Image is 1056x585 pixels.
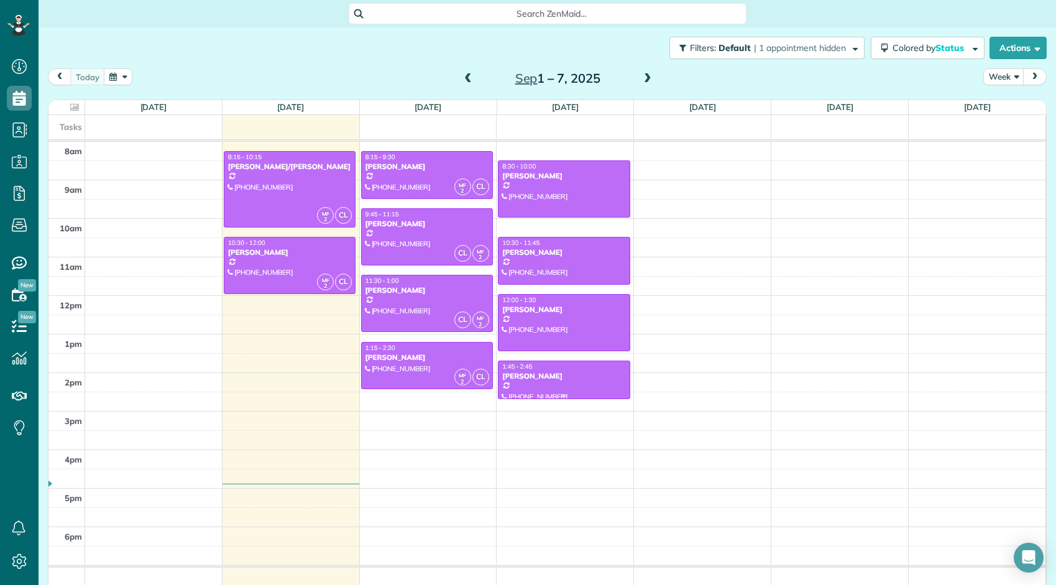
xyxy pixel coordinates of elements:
[365,219,489,228] div: [PERSON_NAME]
[60,223,82,233] span: 10am
[502,296,536,304] span: 12:00 - 1:30
[459,182,466,188] span: MF
[477,315,484,321] span: MF
[893,42,968,53] span: Colored by
[65,493,82,503] span: 5pm
[70,68,105,85] button: today
[365,344,395,352] span: 1:15 - 2:30
[552,102,579,112] a: [DATE]
[502,362,532,371] span: 1:45 - 2:45
[989,37,1047,59] button: Actions
[983,68,1024,85] button: Week
[140,102,167,112] a: [DATE]
[65,339,82,349] span: 1pm
[318,280,333,292] small: 2
[60,262,82,272] span: 11am
[515,70,538,86] span: Sep
[365,353,489,362] div: [PERSON_NAME]
[472,178,489,195] span: CL
[827,102,853,112] a: [DATE]
[472,369,489,385] span: CL
[65,185,82,195] span: 9am
[502,239,539,247] span: 10:30 - 11:45
[228,239,265,247] span: 10:30 - 12:00
[277,102,304,112] a: [DATE]
[502,372,626,380] div: [PERSON_NAME]
[502,248,626,257] div: [PERSON_NAME]
[473,252,489,264] small: 2
[65,377,82,387] span: 2pm
[459,372,466,379] span: MF
[964,102,991,112] a: [DATE]
[65,532,82,541] span: 6pm
[473,319,489,331] small: 2
[365,162,489,171] div: [PERSON_NAME]
[365,277,399,285] span: 11:30 - 1:00
[477,248,484,255] span: MF
[502,172,626,180] div: [PERSON_NAME]
[60,300,82,310] span: 12pm
[669,37,865,59] button: Filters: Default | 1 appointment hidden
[18,311,36,323] span: New
[415,102,441,112] a: [DATE]
[18,279,36,292] span: New
[228,153,262,161] span: 8:15 - 10:15
[502,305,626,314] div: [PERSON_NAME]
[227,248,352,257] div: [PERSON_NAME]
[1014,543,1044,573] div: Open Intercom Messenger
[935,42,966,53] span: Status
[454,311,471,328] span: CL
[65,454,82,464] span: 4pm
[663,37,865,59] a: Filters: Default | 1 appointment hidden
[365,153,395,161] span: 8:15 - 9:30
[690,42,716,53] span: Filters:
[365,210,399,218] span: 9:45 - 11:15
[871,37,985,59] button: Colored byStatus
[480,71,635,85] h2: 1 – 7, 2025
[502,162,536,170] span: 8:30 - 10:00
[335,207,352,224] span: CL
[1023,68,1047,85] button: next
[719,42,751,53] span: Default
[318,214,333,226] small: 2
[322,277,329,283] span: MF
[60,122,82,132] span: Tasks
[65,146,82,156] span: 8am
[365,286,489,295] div: [PERSON_NAME]
[455,376,471,388] small: 2
[48,68,71,85] button: prev
[335,274,352,290] span: CL
[322,210,329,217] span: MF
[454,245,471,262] span: CL
[754,42,846,53] span: | 1 appointment hidden
[689,102,716,112] a: [DATE]
[227,162,352,171] div: [PERSON_NAME]/[PERSON_NAME]
[455,185,471,197] small: 2
[65,416,82,426] span: 3pm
